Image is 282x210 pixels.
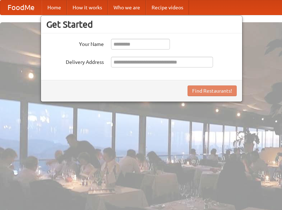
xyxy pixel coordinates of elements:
[146,0,189,15] a: Recipe videos
[46,57,104,66] label: Delivery Address
[67,0,108,15] a: How it works
[46,19,237,30] h3: Get Started
[42,0,67,15] a: Home
[188,85,237,96] button: Find Restaurants!
[0,0,42,15] a: FoodMe
[108,0,146,15] a: Who we are
[46,39,104,48] label: Your Name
